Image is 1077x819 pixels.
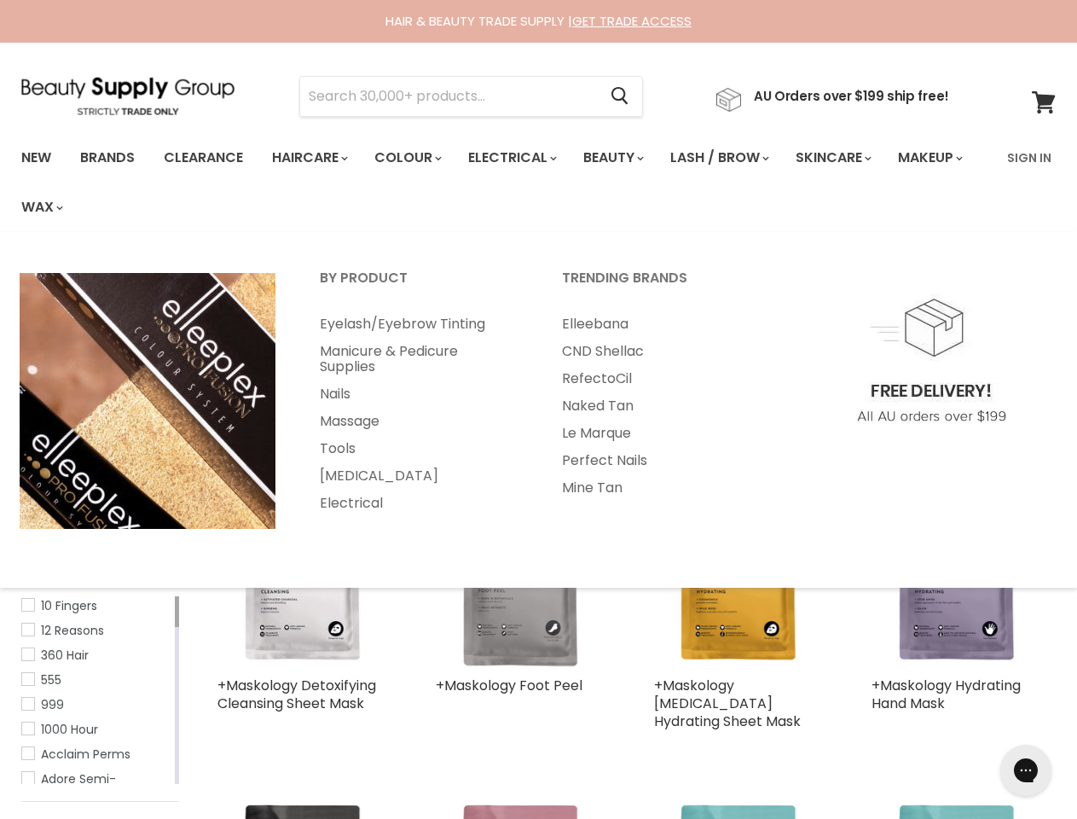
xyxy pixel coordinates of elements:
span: 360 Hair [41,647,89,664]
a: Le Marque [541,420,779,447]
a: Lash / Brow [657,140,779,176]
a: 360 Hair [21,646,171,665]
a: GET TRADE ACCESS [572,12,692,30]
a: By Product [298,264,537,307]
a: +Maskology Hydrating Hand Mask [871,676,1021,713]
a: 10 Fingers [21,596,171,615]
a: +Maskology Foot Peel [436,676,582,695]
a: [MEDICAL_DATA] [298,462,537,490]
a: Elleebana [541,311,779,338]
a: Eyelash/Eyebrow Tinting [298,311,537,338]
span: 10 Fingers [41,597,97,614]
a: Adore Semi-Permanent Hair Color [21,770,171,807]
a: Beauty [570,140,654,176]
a: Massage [298,408,537,435]
a: Nails [298,380,537,408]
span: Acclaim Perms [41,746,130,763]
form: Product [299,76,643,117]
a: Electrical [455,140,567,176]
a: New [9,140,64,176]
span: 1000 Hour [41,721,98,738]
iframe: Gorgias live chat messenger [992,739,1060,802]
span: 999 [41,696,64,713]
a: Electrical [298,490,537,517]
a: Haircare [259,140,358,176]
input: Search [300,77,597,116]
ul: Main menu [9,133,997,232]
a: +Maskology Detoxifying Cleansing Sheet Mask [217,676,376,713]
a: 1000 Hour [21,720,171,739]
ul: Main menu [298,311,537,517]
span: 555 [41,671,61,688]
a: Skincare [783,140,882,176]
a: Tools [298,435,537,462]
a: Sign In [997,140,1062,176]
span: 12 Reasons [41,622,104,639]
a: Mine Tan [541,474,779,502]
ul: Main menu [541,311,779,502]
a: Naked Tan [541,392,779,420]
a: CND Shellac [541,338,779,365]
a: Wax [9,189,73,225]
span: Adore Semi-Permanent Hair Color [41,770,169,806]
a: 999 [21,695,171,714]
a: Makeup [885,140,973,176]
button: Search [597,77,642,116]
a: RefectoCil [541,365,779,392]
a: Brands [67,140,148,176]
a: Colour [362,140,452,176]
a: Clearance [151,140,256,176]
a: 555 [21,671,171,689]
a: Perfect Nails [541,447,779,474]
a: Trending Brands [541,264,779,307]
a: +Maskology [MEDICAL_DATA] Hydrating Sheet Mask [654,676,801,731]
a: 12 Reasons [21,621,171,640]
a: Acclaim Perms [21,745,171,764]
a: Manicure & Pedicure Supplies [298,338,537,380]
